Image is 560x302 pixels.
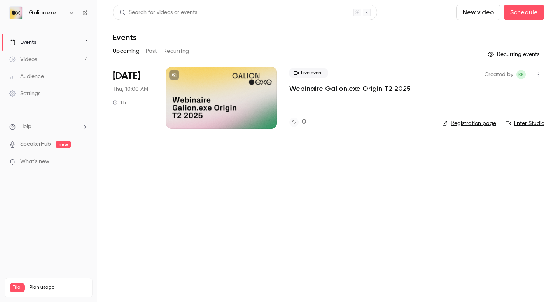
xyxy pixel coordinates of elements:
[289,84,411,93] a: Webinaire Galion.exe Origin T2 2025
[56,141,71,148] span: new
[119,9,197,17] div: Search for videos or events
[456,5,500,20] button: New video
[20,140,51,148] a: SpeakerHub
[9,38,36,46] div: Events
[29,9,65,17] h6: Galion.exe Workshops
[289,117,306,127] a: 0
[9,90,40,97] div: Settings
[79,158,88,165] iframe: Noticeable Trigger
[289,68,328,78] span: Live event
[113,33,136,42] h1: Events
[504,5,544,20] button: Schedule
[30,285,87,291] span: Plan usage
[516,70,526,79] span: Kevin Kuipers
[442,120,496,127] a: Registration page
[146,45,157,57] button: Past
[20,158,49,166] span: What's new
[485,70,513,79] span: Created by
[10,283,25,292] span: Trial
[9,56,37,63] div: Videos
[20,123,31,131] span: Help
[163,45,189,57] button: Recurring
[113,45,140,57] button: Upcoming
[113,99,126,106] div: 1 h
[113,67,154,129] div: Sep 25 Thu, 10:00 AM (Europe/Paris)
[9,73,44,80] div: Audience
[113,70,140,82] span: [DATE]
[484,48,544,61] button: Recurring events
[302,117,306,127] h4: 0
[9,123,88,131] li: help-dropdown-opener
[10,7,22,19] img: Galion.exe Workshops
[113,85,148,93] span: Thu, 10:00 AM
[506,120,544,127] a: Enter Studio
[518,70,524,79] span: KK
